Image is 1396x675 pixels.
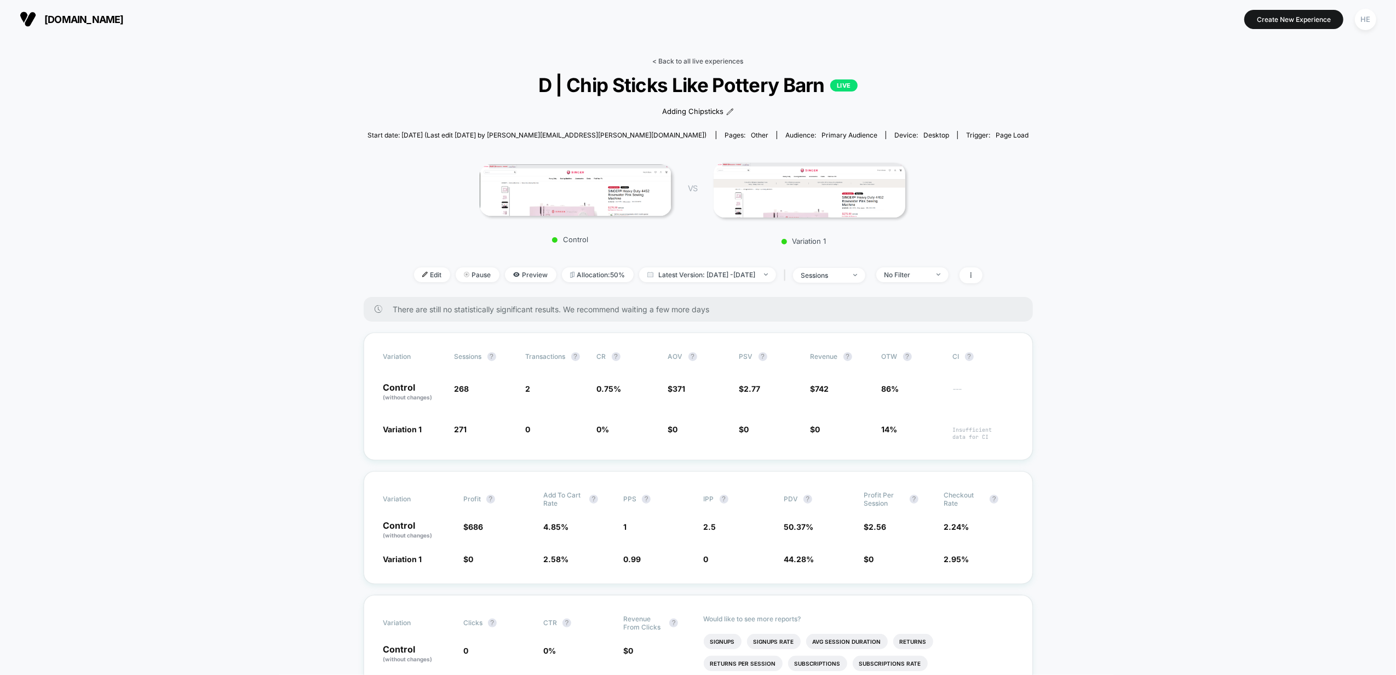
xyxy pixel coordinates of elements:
[488,619,497,627] button: ?
[704,522,716,531] span: 2.5
[597,352,606,361] span: CR
[903,352,912,361] button: ?
[990,495,998,504] button: ?
[784,554,814,564] span: 44.28 %
[811,384,829,393] span: $
[811,425,820,434] span: $
[668,352,683,361] span: AOV
[526,352,566,361] span: Transactions
[505,267,556,282] span: Preview
[739,352,753,361] span: PSV
[455,352,482,361] span: Sessions
[383,656,433,662] span: (without changes)
[543,646,556,655] span: 0 %
[383,521,452,540] p: Control
[884,271,928,279] div: No Filter
[455,425,467,434] span: 271
[597,384,622,393] span: 0.75 %
[785,131,877,139] div: Audience:
[543,491,584,507] span: Add To Cart Rate
[562,267,634,282] span: Allocation: 50%
[910,495,918,504] button: ?
[642,495,651,504] button: ?
[882,425,898,434] span: 14%
[570,272,575,278] img: rebalance
[965,352,974,361] button: ?
[704,656,783,671] li: Returns Per Session
[923,131,949,139] span: desktop
[864,522,886,531] span: $
[463,522,483,531] span: $
[882,352,942,361] span: OTW
[383,394,433,401] span: (without changes)
[623,646,633,655] span: $
[751,131,768,139] span: other
[1352,8,1380,31] button: HE
[571,352,580,361] button: ?
[623,615,664,631] span: Revenue From Clicks
[383,645,452,663] p: Control
[704,615,1013,623] p: Would like to see more reports?
[893,634,933,649] li: Returns
[688,184,697,193] span: VS
[414,267,450,282] span: Edit
[747,634,801,649] li: Signups Rate
[653,57,744,65] a: < Back to all live experiences
[597,425,610,434] span: 0 %
[486,495,495,504] button: ?
[669,619,678,627] button: ?
[383,491,444,507] span: Variation
[480,164,671,216] img: Control main
[843,352,852,361] button: ?
[16,10,127,28] button: [DOMAIN_NAME]
[463,646,468,655] span: 0
[623,554,641,564] span: 0.99
[639,267,776,282] span: Latest Version: [DATE] - [DATE]
[668,425,678,434] span: $
[463,554,473,564] span: $
[811,352,838,361] span: Revenue
[782,267,793,283] span: |
[487,352,496,361] button: ?
[393,305,1011,314] span: There are still no statistically significant results. We recommend waiting a few more days
[996,131,1029,139] span: Page Load
[1355,9,1376,30] div: HE
[821,131,877,139] span: Primary Audience
[468,554,473,564] span: 0
[739,384,761,393] span: $
[44,14,124,25] span: [DOMAIN_NAME]
[815,425,820,434] span: 0
[612,352,621,361] button: ?
[543,522,568,531] span: 4.85 %
[764,273,768,276] img: end
[456,267,499,282] span: Pause
[714,163,905,218] img: Variation 1 main
[937,273,940,276] img: end
[464,272,469,277] img: end
[864,491,904,507] span: Profit Per Session
[704,495,714,503] span: IPP
[647,272,653,277] img: calendar
[1244,10,1343,29] button: Create New Experience
[474,235,666,244] p: Control
[784,495,798,503] span: PDV
[662,106,723,117] span: Adding Chipsticks
[526,425,531,434] span: 0
[886,131,957,139] span: Device:
[966,131,1029,139] div: Trigger:
[20,11,36,27] img: Visually logo
[944,554,969,564] span: 2.95 %
[383,615,444,631] span: Variation
[759,352,767,361] button: ?
[383,352,444,361] span: Variation
[869,554,874,564] span: 0
[739,425,749,434] span: $
[788,656,847,671] li: Subscriptions
[589,495,598,504] button: ?
[383,532,433,539] span: (without changes)
[744,384,761,393] span: 2.77
[673,425,678,434] span: 0
[668,384,686,393] span: $
[806,634,888,649] li: Avg Session Duration
[882,384,899,393] span: 86%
